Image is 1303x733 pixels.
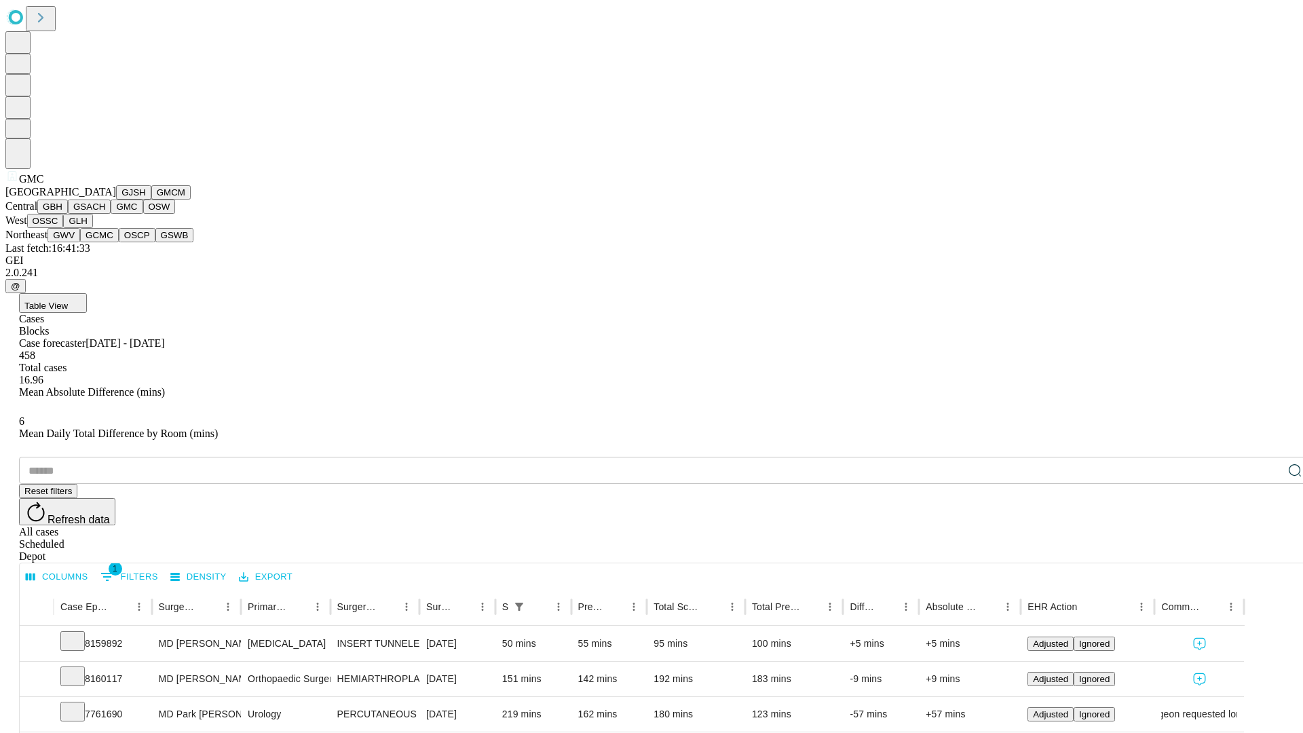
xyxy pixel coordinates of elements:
button: Menu [896,597,915,616]
div: 7761690 [60,697,145,732]
span: 16.96 [19,374,43,386]
button: Sort [378,597,397,616]
button: Menu [308,597,327,616]
button: Menu [1132,597,1151,616]
div: 162 mins [578,697,641,732]
div: Comments [1161,601,1201,612]
span: @ [11,281,20,291]
span: 458 [19,350,35,361]
button: Sort [801,597,820,616]
span: Mean Daily Total Difference by Room (mins) [19,428,218,439]
button: Menu [219,597,238,616]
div: MD [PERSON_NAME] [PERSON_NAME] Md [159,626,234,661]
button: Density [167,567,230,588]
button: GMCM [151,185,191,200]
button: GCMC [80,228,119,242]
div: Surgery Date [426,601,453,612]
span: Case forecaster [19,337,86,349]
button: Menu [998,597,1017,616]
div: 180 mins [654,697,738,732]
button: Expand [26,703,47,727]
button: Show filters [510,597,529,616]
button: Adjusted [1027,672,1074,686]
span: Ignored [1079,709,1110,719]
button: Select columns [22,567,92,588]
button: Expand [26,633,47,656]
button: Ignored [1074,672,1115,686]
div: +5 mins [850,626,912,661]
button: Export [235,567,296,588]
span: Mean Absolute Difference (mins) [19,386,165,398]
div: 2.0.241 [5,267,1298,279]
div: 55 mins [578,626,641,661]
button: Sort [454,597,473,616]
div: Surgery Name [337,601,377,612]
div: Total Scheduled Duration [654,601,702,612]
div: [DATE] [426,697,489,732]
span: Adjusted [1033,639,1068,649]
div: 142 mins [578,662,641,696]
button: Menu [820,597,839,616]
span: West [5,214,27,226]
span: Table View [24,301,68,311]
span: [DATE] - [DATE] [86,337,164,349]
span: Central [5,200,37,212]
button: Menu [1222,597,1241,616]
div: 8160117 [60,662,145,696]
button: OSCP [119,228,155,242]
button: Menu [723,597,742,616]
button: Sort [289,597,308,616]
div: MD [PERSON_NAME] Jr [PERSON_NAME] C Md [159,662,234,696]
button: GJSH [116,185,151,200]
div: +5 mins [926,626,1014,661]
button: Adjusted [1027,707,1074,721]
div: Scheduled In Room Duration [502,601,508,612]
div: HEMIARTHROPLASTY HIP [337,662,413,696]
div: -9 mins [850,662,912,696]
div: 1 active filter [510,597,529,616]
button: Menu [549,597,568,616]
span: Reset filters [24,486,72,496]
div: Urology [248,697,323,732]
span: Surgeon requested longer [1143,697,1255,732]
div: Predicted In Room Duration [578,601,605,612]
button: @ [5,279,26,293]
button: GLH [63,214,92,228]
button: GSACH [68,200,111,214]
div: 50 mins [502,626,565,661]
div: INSERT TUNNELED CENTRAL VENOUS [MEDICAL_DATA] AGE [DEMOGRAPHIC_DATA] OR OLDER [337,626,413,661]
button: Menu [624,597,643,616]
div: 151 mins [502,662,565,696]
button: Sort [979,597,998,616]
button: Show filters [97,566,162,588]
button: GSWB [155,228,194,242]
div: Surgeon Name [159,601,198,612]
button: Sort [200,597,219,616]
span: GMC [19,173,43,185]
div: Total Predicted Duration [752,601,801,612]
span: Ignored [1079,674,1110,684]
span: Adjusted [1033,674,1068,684]
span: Last fetch: 16:41:33 [5,242,90,254]
div: +9 mins [926,662,1014,696]
div: 8159892 [60,626,145,661]
div: Difference [850,601,876,612]
button: Sort [1078,597,1097,616]
button: Refresh data [19,498,115,525]
button: OSSC [27,214,64,228]
div: Absolute Difference [926,601,978,612]
button: GMC [111,200,143,214]
div: PERCUTANEOUS NEPHROSTOLITHOTOMY OVER 2CM [337,697,413,732]
div: [DATE] [426,662,489,696]
span: Total cases [19,362,67,373]
button: Reset filters [19,484,77,498]
button: OSW [143,200,176,214]
div: 183 mins [752,662,837,696]
div: +57 mins [926,697,1014,732]
button: GWV [48,228,80,242]
div: 123 mins [752,697,837,732]
span: [GEOGRAPHIC_DATA] [5,186,116,198]
div: 100 mins [752,626,837,661]
div: EHR Action [1027,601,1077,612]
div: -57 mins [850,697,912,732]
